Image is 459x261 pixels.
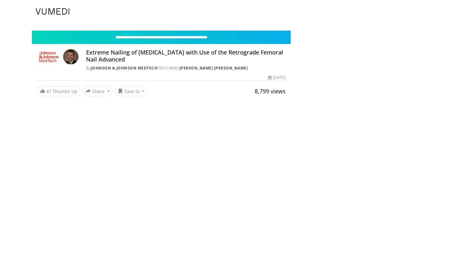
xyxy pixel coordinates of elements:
span: 8,799 views [255,87,286,95]
img: VuMedi Logo [36,8,69,15]
a: 41 Thumbs Up [37,86,80,96]
img: Avatar [63,49,78,64]
img: Johnson & Johnson MedTech [37,49,61,64]
a: Johnson & Johnson MedTech [91,65,157,71]
div: By FEATURING , [86,65,286,71]
h4: Extreme Nailing of [MEDICAL_DATA] with Use of the Retrograde Femoral Nail Advanced [86,49,286,63]
button: Save to [115,86,148,96]
div: [DATE] [268,75,285,81]
button: Share [83,86,113,96]
span: 41 [46,88,51,94]
a: [PERSON_NAME] [214,65,248,71]
a: [PERSON_NAME] [179,65,213,71]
